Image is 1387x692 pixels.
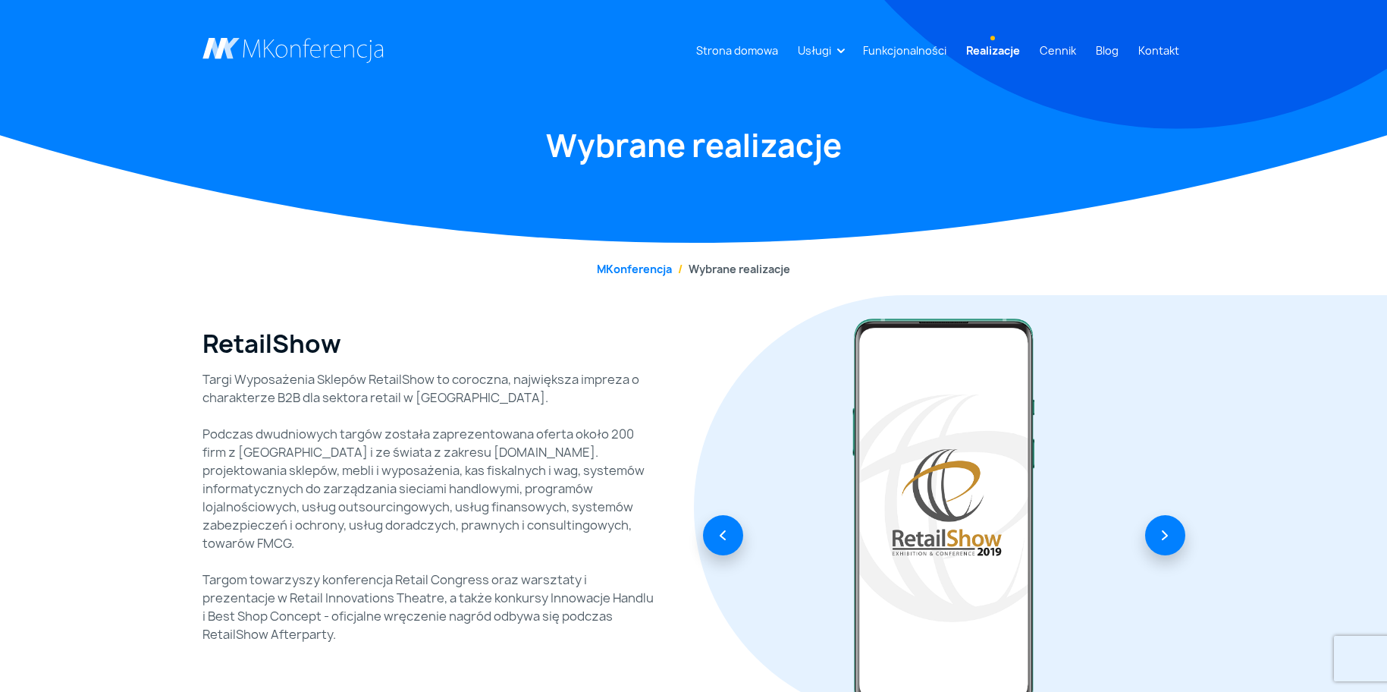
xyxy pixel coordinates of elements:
[672,261,790,277] li: Wybrane realizacje
[1090,36,1125,64] a: Blog
[857,36,952,64] a: Funkcjonalności
[690,36,784,64] a: Strona domowa
[1132,36,1185,64] a: Kontakt
[1034,36,1082,64] a: Cennik
[202,329,341,358] h2: RetailShow
[202,370,657,643] p: Targi Wyposażenia Sklepów RetailShow to coroczna, największa impreza o charakterze B2B dla sektor...
[202,125,1185,166] h1: Wybrane realizacje
[960,36,1026,64] a: Realizacje
[792,36,837,64] a: Usługi
[202,261,1185,277] nav: breadcrumb
[597,262,672,276] a: MKonferencja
